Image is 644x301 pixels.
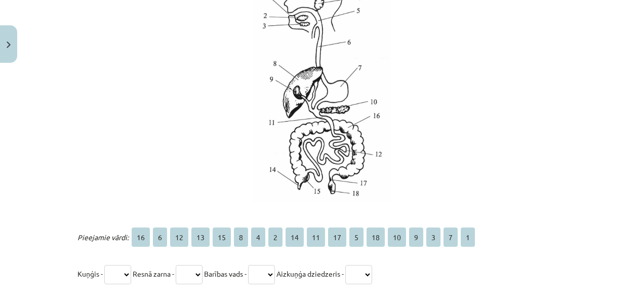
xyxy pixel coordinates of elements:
[77,269,103,278] span: Kuņģis -
[409,228,423,247] span: 9
[133,269,174,278] span: Resnā zarna -
[132,228,150,247] span: 16
[251,228,265,247] span: 4
[426,228,440,247] span: 3
[307,228,325,247] span: 11
[77,233,129,242] span: Pieejamie vārdi:
[234,228,248,247] span: 8
[286,228,304,247] span: 14
[276,269,344,278] span: Aizkuņģa dziedzeris -
[367,228,385,247] span: 18
[349,228,364,247] span: 5
[204,269,247,278] span: Barības vads -
[388,228,406,247] span: 10
[7,42,11,48] img: icon-close-lesson-0947bae3869378f0d4975bcd49f059093ad1ed9edebbc8119c70593378902aed.svg
[444,228,458,247] span: 7
[170,228,188,247] span: 12
[153,228,167,247] span: 6
[461,228,475,247] span: 1
[268,228,283,247] span: 2
[328,228,346,247] span: 17
[213,228,231,247] span: 15
[191,228,210,247] span: 13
